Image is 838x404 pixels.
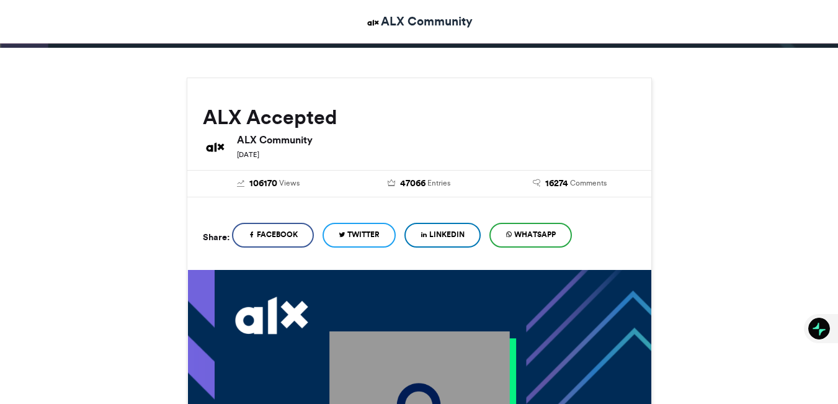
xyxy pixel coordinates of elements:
a: 16274 Comments [504,177,636,191]
a: 47066 Entries [353,177,485,191]
h6: ALX Community [237,135,636,145]
a: 106170 Views [203,177,335,191]
span: Views [279,177,300,189]
span: WhatsApp [514,229,556,240]
a: ALX Community [365,12,473,30]
h5: Share: [203,229,230,245]
a: WhatsApp [489,223,572,248]
a: Twitter [323,223,396,248]
a: LinkedIn [404,223,481,248]
span: Comments [570,177,607,189]
a: Facebook [232,223,314,248]
span: Twitter [347,229,380,240]
span: Facebook [257,229,298,240]
span: 47066 [400,177,426,191]
span: Entries [427,177,450,189]
small: [DATE] [237,150,259,159]
img: ALX Community [203,135,228,159]
span: 16274 [545,177,568,191]
span: 106170 [249,177,277,191]
h2: ALX Accepted [203,106,636,128]
img: ALX Community [365,15,381,30]
span: LinkedIn [429,229,465,240]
